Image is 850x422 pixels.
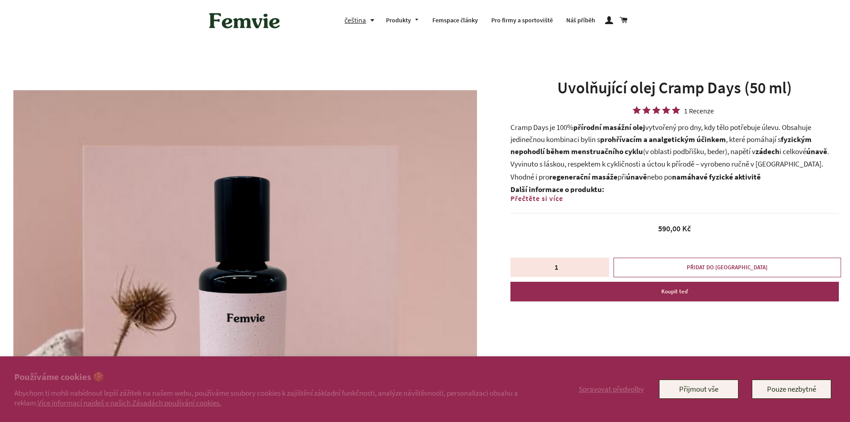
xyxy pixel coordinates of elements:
strong: zádech [755,146,780,156]
strong: únavě [626,172,647,182]
strong: Další informace o produktu: [510,184,604,194]
span: Vhodné i pro při nebo po [510,172,761,182]
p: Cramp Days je 100% vytvořený pro dny, kdy tělo potřebuje úlevu. Obsahuje jedinečnou kombinaci byl... [510,121,839,157]
img: Femvie [204,7,285,34]
button: PŘIDAT DO [GEOGRAPHIC_DATA] [614,258,841,277]
span: Spravovat předvolby [579,384,644,394]
span: Přečtěte si více [510,194,563,203]
strong: regenerační masáže [549,172,618,182]
strong: únavě [806,146,827,156]
strong: přírodní masážní olej [573,122,645,132]
button: čeština [344,14,379,26]
h2: Používáme cookies 🍪 [14,371,536,384]
a: Femspace články [426,9,485,32]
a: Náš příběh [560,9,602,32]
a: Produkty [379,9,426,32]
a: Více informací najdeš v našich Zásadách používání cookies. [37,398,221,408]
h1: Uvolňující olej Cramp Days (50 ml) [510,77,839,99]
p: Abychom ti mohli nabídnout lepší zážitek na našem webu, používáme soubory cookies k zajištění zák... [14,388,536,408]
button: Pouze nezbytné [752,380,831,398]
button: Spravovat předvolby [577,380,646,398]
div: 1 Recenze [684,108,714,114]
a: Pro firmy a sportoviště [485,9,560,32]
strong: namáhavé fyzické aktivitě [672,172,761,182]
p: Vyvinuto s láskou, respektem k cykličnosti a úctou k přírodě – vyrobeno ručně v [GEOGRAPHIC_DATA]. [510,158,839,170]
span: PŘIDAT DO [GEOGRAPHIC_DATA] [687,263,767,271]
button: Koupit teď [510,282,839,301]
button: Přijmout vše [659,380,738,398]
strong: prohřívacím a analgetickým účinkem [600,134,726,144]
strong: fyzickým nepohodlí během menstruačního cyklu [510,134,812,156]
span: 590,00 Kč [658,223,691,234]
span: (v oblasti podbřišku, beder) [510,134,812,156]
